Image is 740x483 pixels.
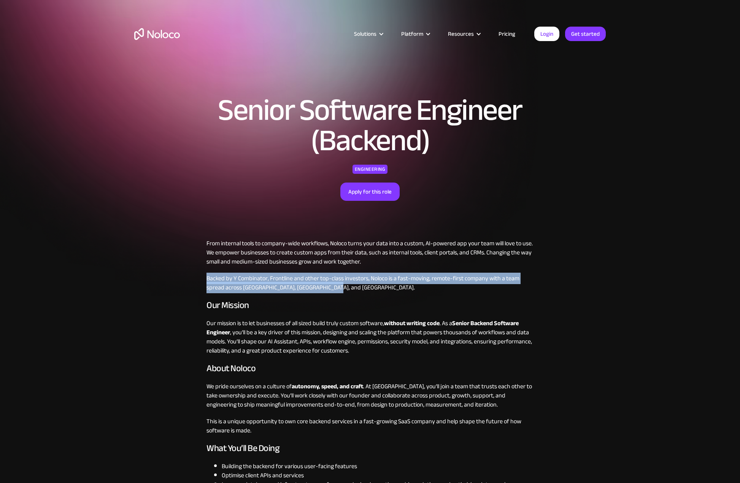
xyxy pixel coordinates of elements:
h1: Senior Software Engineer (Backend) [174,95,566,156]
strong: Senior Backend Software Engineer [206,318,519,338]
h3: About Noloco [206,363,534,374]
p: From internal tools to company-wide workflows, Noloco turns your data into a custom, AI-powered a... [206,239,534,266]
p: We pride ourselves on a culture of . At [GEOGRAPHIC_DATA], you’ll join a team that trusts each ot... [206,382,534,409]
p: Backed by Y Combinator, Frontline and other top-class investors, Noloco is a fast-moving, remote-... [206,274,534,292]
a: Login [534,27,559,41]
div: Solutions [354,29,376,39]
a: home [134,28,180,40]
p: This is a unique opportunity to own core backend services in a fast-growing SaaS company and help... [206,417,534,435]
div: Platform [401,29,423,39]
a: Pricing [489,29,525,39]
strong: autonomy, speed, and craft [292,381,363,392]
div: Resources [438,29,489,39]
div: Engineering [353,165,388,174]
strong: without writing code [384,318,440,329]
li: Optimise client APIs and services [222,471,534,480]
a: Apply for this role [340,183,400,201]
div: Resources [448,29,474,39]
a: Get started [565,27,606,41]
h3: Our Mission [206,300,534,311]
div: Platform [392,29,438,39]
h3: What You’ll Be Doing [206,443,534,454]
p: Our mission is to let businesses of all sized build truly custom software, . As a , you’ll be a k... [206,319,534,355]
div: Solutions [345,29,392,39]
li: Building the backend for various user-facing features [222,462,534,471]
